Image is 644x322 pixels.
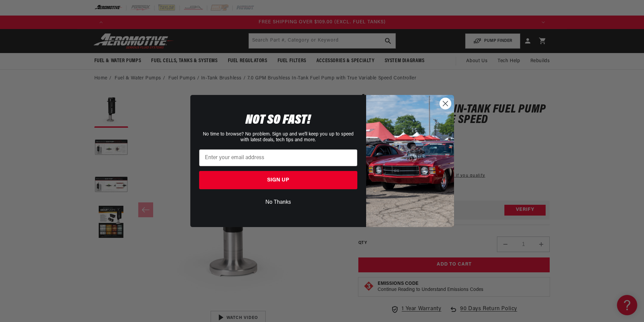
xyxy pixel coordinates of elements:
input: Enter your email address [199,149,357,166]
span: No time to browse? No problem. Sign up and we'll keep you up to speed with latest deals, tech tip... [203,132,354,143]
img: 85cdd541-2605-488b-b08c-a5ee7b438a35.jpeg [366,95,454,227]
span: NOT SO FAST! [245,114,311,127]
button: No Thanks [199,196,357,209]
button: SIGN UP [199,171,357,189]
button: Close dialog [439,98,451,109]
